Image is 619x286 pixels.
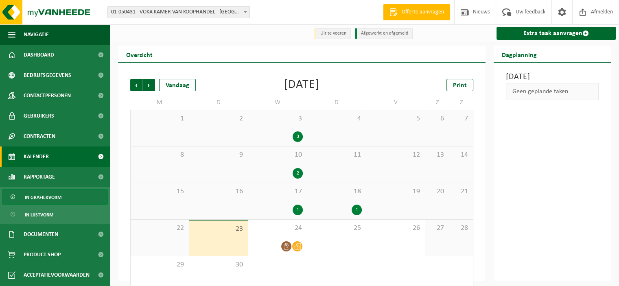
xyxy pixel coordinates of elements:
span: 8 [135,151,185,159]
span: 28 [453,224,469,233]
span: 27 [429,224,445,233]
span: 19 [370,187,421,196]
span: 29 [135,260,185,269]
span: Contracten [24,126,55,146]
span: 11 [311,151,362,159]
span: Gebruikers [24,106,54,126]
span: 5 [370,114,421,123]
a: In lijstvorm [2,207,108,222]
span: 9 [193,151,244,159]
span: In lijstvorm [25,207,53,223]
span: 23 [193,225,244,234]
span: 24 [252,224,303,233]
span: 15 [135,187,185,196]
span: Dashboard [24,45,54,65]
a: Extra taak aanvragen [497,27,616,40]
span: Acceptatievoorwaarden [24,265,90,285]
h2: Dagplanning [494,46,545,62]
span: 16 [193,187,244,196]
span: Volgende [143,79,155,91]
span: In grafiekvorm [25,190,61,205]
span: 3 [252,114,303,123]
span: 2 [193,114,244,123]
div: 1 [352,205,362,215]
span: 4 [311,114,362,123]
span: Print [453,82,467,89]
span: Vorige [130,79,142,91]
span: Documenten [24,224,58,245]
td: D [307,95,366,110]
div: Vandaag [159,79,196,91]
h3: [DATE] [506,71,599,83]
a: Print [446,79,473,91]
span: 12 [370,151,421,159]
span: 14 [453,151,469,159]
td: D [189,95,248,110]
span: 21 [453,187,469,196]
span: 13 [429,151,445,159]
span: 17 [252,187,303,196]
span: 1 [135,114,185,123]
div: Geen geplande taken [506,83,599,100]
span: 01-050431 - VOKA KAMER VAN KOOPHANDEL - KORTRIJK [108,7,249,18]
div: [DATE] [284,79,319,91]
span: 01-050431 - VOKA KAMER VAN KOOPHANDEL - KORTRIJK [107,6,250,18]
span: 26 [370,224,421,233]
span: Offerte aanvragen [400,8,446,16]
span: Navigatie [24,24,49,45]
h2: Overzicht [118,46,161,62]
span: 7 [453,114,469,123]
td: W [248,95,307,110]
span: 25 [311,224,362,233]
span: 30 [193,260,244,269]
a: Offerte aanvragen [383,4,450,20]
td: Z [425,95,449,110]
a: In grafiekvorm [2,189,108,205]
li: Uit te voeren [314,28,351,39]
span: 18 [311,187,362,196]
span: Bedrijfsgegevens [24,65,71,85]
span: 6 [429,114,445,123]
div: 1 [293,205,303,215]
td: Z [449,95,473,110]
div: 3 [293,131,303,142]
span: Contactpersonen [24,85,71,106]
td: V [366,95,425,110]
span: Rapportage [24,167,55,187]
span: Kalender [24,146,49,167]
span: Product Shop [24,245,61,265]
div: 2 [293,168,303,179]
li: Afgewerkt en afgemeld [355,28,413,39]
td: M [130,95,189,110]
span: 10 [252,151,303,159]
span: 22 [135,224,185,233]
span: 20 [429,187,445,196]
